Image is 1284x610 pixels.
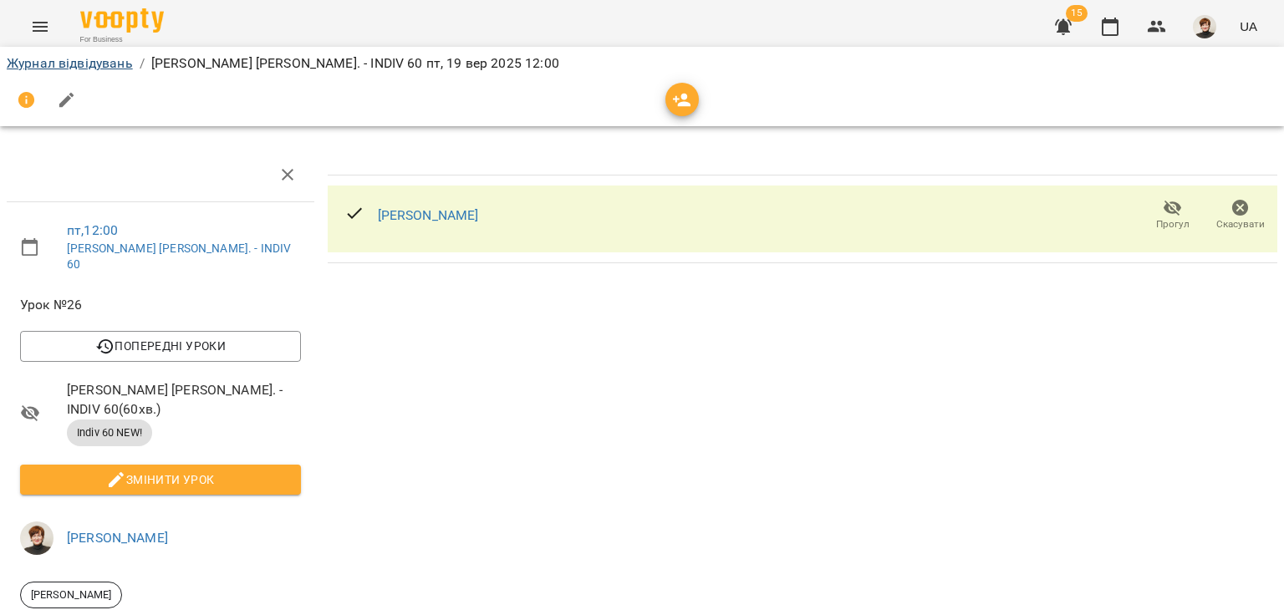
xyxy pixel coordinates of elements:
span: Скасувати [1216,217,1265,231]
a: [PERSON_NAME] [PERSON_NAME]. - INDIV 60 [67,241,291,272]
a: Журнал відвідувань [7,55,133,71]
div: [PERSON_NAME] [20,582,122,608]
button: UA [1233,11,1264,42]
span: [PERSON_NAME] [21,587,121,602]
button: Скасувати [1206,192,1274,239]
span: Прогул [1156,217,1190,231]
p: [PERSON_NAME] [PERSON_NAME]. - INDIV 60 пт, 19 вер 2025 12:00 [151,53,559,74]
a: пт , 12:00 [67,222,118,238]
span: Попередні уроки [33,336,288,356]
span: UA [1240,18,1257,35]
img: 630b37527edfe3e1374affafc9221cc6.jpg [20,521,53,555]
span: 15 [1066,5,1088,22]
button: Змінити урок [20,465,301,495]
span: For Business [80,34,164,45]
a: [PERSON_NAME] [67,530,168,546]
span: [PERSON_NAME] [PERSON_NAME]. - INDIV 60 ( 60 хв. ) [67,380,301,419]
button: Menu [20,7,60,47]
button: Прогул [1139,192,1206,239]
nav: breadcrumb [7,53,1277,74]
span: Змінити урок [33,470,288,490]
button: Попередні уроки [20,331,301,361]
img: Voopty Logo [80,8,164,33]
span: Indiv 60 NEW! [67,425,152,440]
li: / [140,53,145,74]
img: 630b37527edfe3e1374affafc9221cc6.jpg [1193,15,1216,38]
span: Урок №26 [20,295,301,315]
a: [PERSON_NAME] [378,207,479,223]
